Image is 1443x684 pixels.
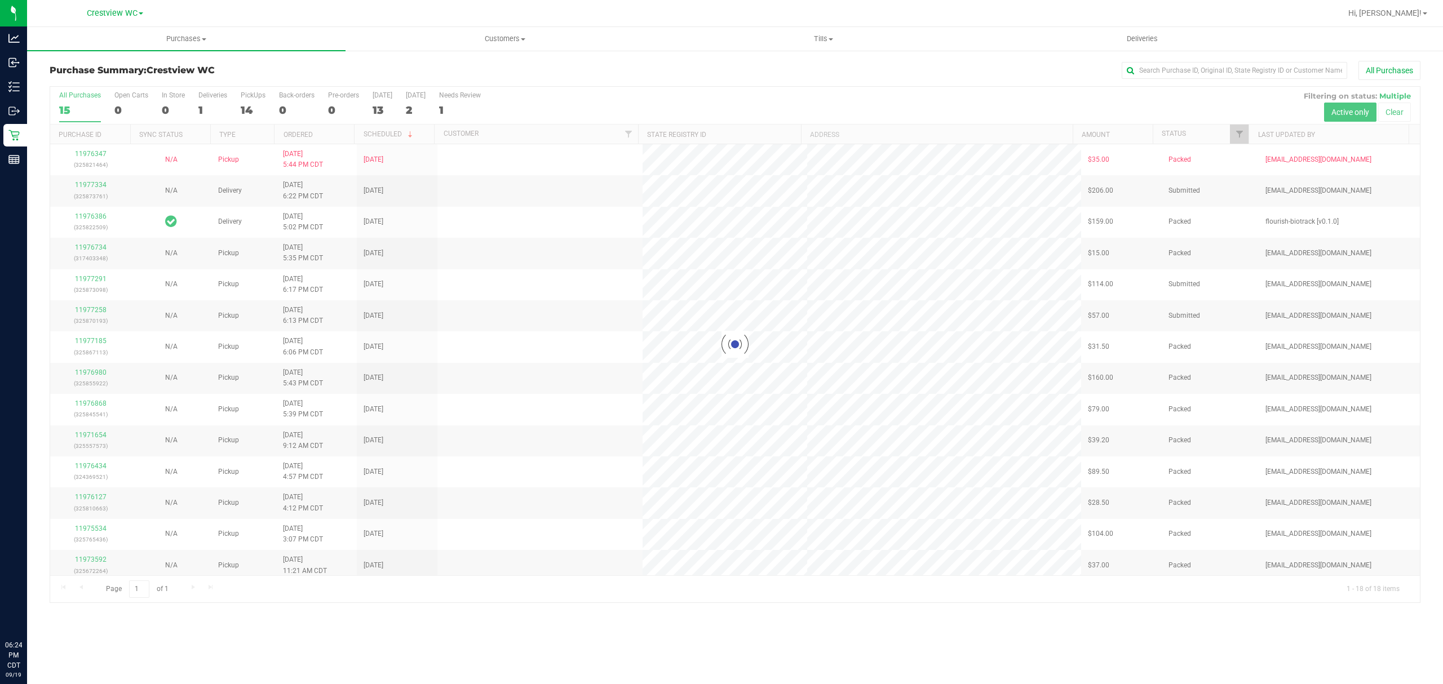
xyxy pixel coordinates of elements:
p: 09/19 [5,670,22,679]
span: Deliveries [1112,34,1173,44]
h3: Purchase Summary: [50,65,507,75]
span: Crestview WC [87,8,138,18]
inline-svg: Outbound [8,105,20,117]
a: Purchases [27,27,346,51]
span: Customers [346,34,663,44]
button: All Purchases [1358,61,1420,80]
span: Tills [665,34,982,44]
inline-svg: Retail [8,130,20,141]
span: Hi, [PERSON_NAME]! [1348,8,1422,17]
span: Purchases [27,34,346,44]
inline-svg: Reports [8,154,20,165]
a: Tills [664,27,982,51]
input: Search Purchase ID, Original ID, State Registry ID or Customer Name... [1122,62,1347,79]
iframe: Resource center unread badge [33,592,47,606]
inline-svg: Analytics [8,33,20,44]
iframe: Resource center [11,594,45,628]
inline-svg: Inbound [8,57,20,68]
a: Deliveries [983,27,1302,51]
inline-svg: Inventory [8,81,20,92]
span: Crestview WC [147,65,215,75]
p: 06:24 PM CDT [5,640,22,670]
a: Customers [346,27,664,51]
